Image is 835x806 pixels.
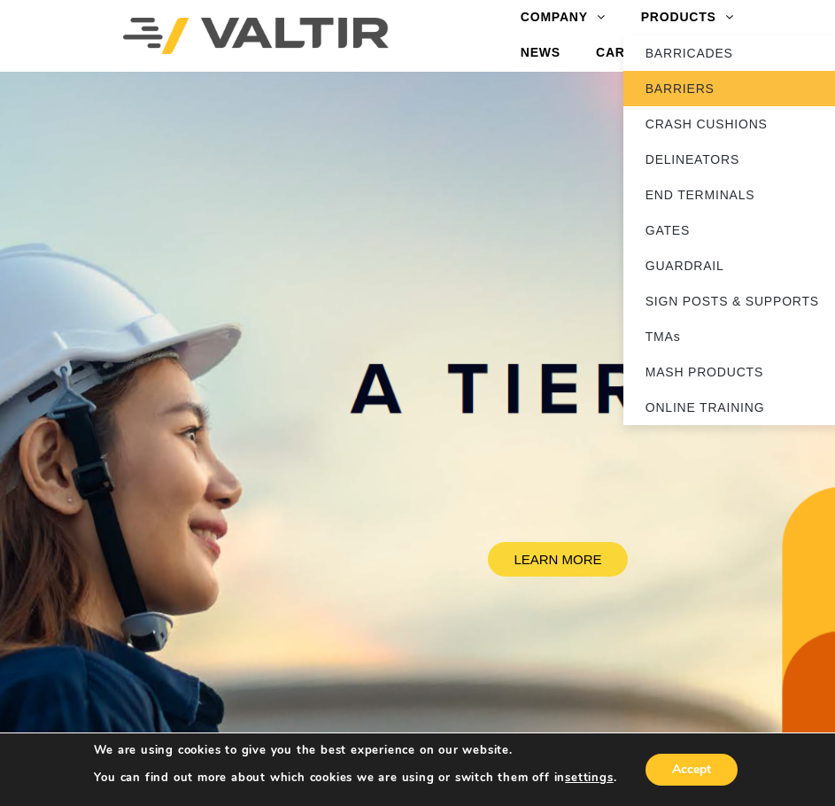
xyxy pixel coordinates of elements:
a: LEARN MORE [488,542,628,577]
p: We are using cookies to give you the best experience on our website. [94,742,616,758]
a: CAREERS [578,35,697,71]
img: Valtir [123,18,389,54]
button: Accept [646,754,738,786]
button: settings [565,770,613,786]
a: NEWS [503,35,578,71]
p: You can find out more about which cookies we are using or switch them off in . [94,770,616,786]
